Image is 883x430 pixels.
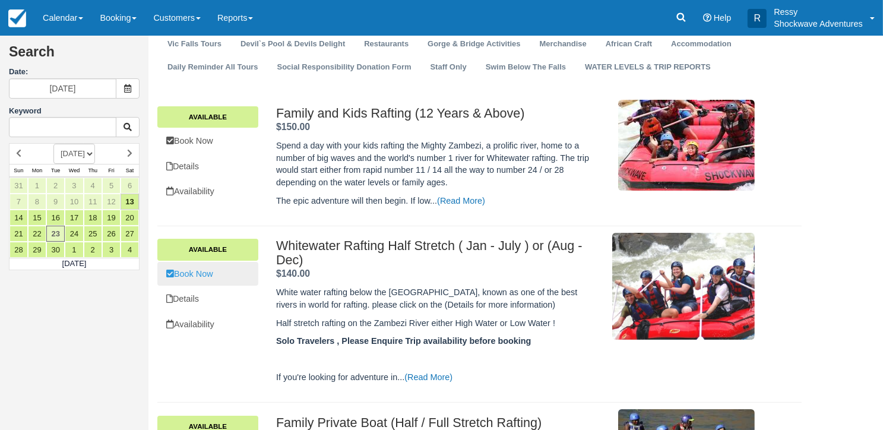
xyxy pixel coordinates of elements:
th: Sun [10,164,28,177]
a: 24 [65,226,83,242]
a: Staff Only [422,56,476,79]
a: 17 [65,210,83,226]
a: Gorge & Bridge Activities [419,33,529,56]
a: 18 [84,210,102,226]
img: checkfront-main-nav-mini-logo.png [8,10,26,27]
a: 5 [102,178,121,194]
a: Social Responsibility Donation Form [268,56,420,79]
div: R [748,9,767,28]
a: Availability [157,179,258,204]
a: Merchandise [531,33,596,56]
a: 2 [84,242,102,258]
a: 11 [84,194,102,210]
p: Spend a day with your kids rafting the Mighty Zambezi, a prolific river, home to a number of big ... [276,140,596,188]
span: Help [714,13,732,23]
a: 19 [102,210,121,226]
button: Keyword Search [116,117,140,137]
a: 7 [10,194,28,210]
td: [DATE] [10,258,140,270]
a: WATER LEVELS & TRIP REPORTS [576,56,720,79]
th: Tue [46,164,65,177]
p: Ressy [774,6,863,18]
a: 4 [121,242,139,258]
a: 12 [102,194,121,210]
a: 21 [10,226,28,242]
th: Mon [28,164,46,177]
a: 31 [10,178,28,194]
p: If you're looking for adventure in... [276,371,596,384]
a: 8 [28,194,46,210]
a: (Read More) [404,372,452,382]
a: 3 [65,178,83,194]
img: M10-3 [612,233,755,340]
a: 4 [84,178,102,194]
span: $140.00 [276,268,310,279]
a: 1 [65,242,83,258]
a: 6 [121,178,139,194]
a: 3 [102,242,121,258]
a: 14 [10,210,28,226]
a: Vic Falls Tours [159,33,230,56]
a: 22 [28,226,46,242]
h2: Search [9,45,140,67]
p: White water rafting below the [GEOGRAPHIC_DATA], known as one of the best rivers in world for raf... [276,286,596,311]
i: Help [703,14,711,22]
a: Daily Reminder All Tours [159,56,267,79]
a: 20 [121,210,139,226]
h2: Whitewater Rafting Half Stretch ( Jan - July ) or (Aug - Dec) [276,239,596,267]
a: 23 [46,226,65,242]
a: Details [157,287,258,311]
a: Devil`s Pool & Devils Delight [232,33,354,56]
p: Shockwave Adventures [774,18,863,30]
p: The epic adventure will then begin. If low... [276,195,596,207]
a: 25 [84,226,102,242]
a: Swim Below The Falls [477,56,575,79]
a: Available [157,106,258,128]
span: $150.00 [276,122,310,132]
th: Wed [65,164,83,177]
a: 9 [46,194,65,210]
a: 15 [28,210,46,226]
strong: Solo Travelers , Please Enquire Trip availability before booking [276,336,531,346]
strong: Price: $140 [276,268,310,279]
p: Half stretch rafting on the Zambezi River either High Water or Low Water ! [276,317,596,330]
label: Date: [9,67,140,78]
img: M121-2 [618,100,755,191]
strong: Price: $150 [276,122,310,132]
a: 13 [121,194,139,210]
a: 28 [10,242,28,258]
label: Keyword [9,106,42,115]
th: Fri [102,164,121,177]
a: Accommodation [662,33,740,56]
a: Availability [157,312,258,337]
a: 27 [121,226,139,242]
a: 10 [65,194,83,210]
a: Available [157,239,258,260]
th: Thu [84,164,102,177]
a: African Craft [597,33,661,56]
a: 16 [46,210,65,226]
h2: Family Private Boat (Half / Full Stretch Rafting) [276,416,596,430]
a: 30 [46,242,65,258]
a: 2 [46,178,65,194]
a: 1 [28,178,46,194]
a: Details [157,154,258,179]
a: 26 [102,226,121,242]
a: Restaurants [355,33,417,56]
a: Book Now [157,129,258,153]
a: 29 [28,242,46,258]
th: Sat [121,164,139,177]
h2: Family and Kids Rafting (12 Years & Above) [276,106,596,121]
a: Book Now [157,262,258,286]
a: (Read More) [437,196,485,205]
